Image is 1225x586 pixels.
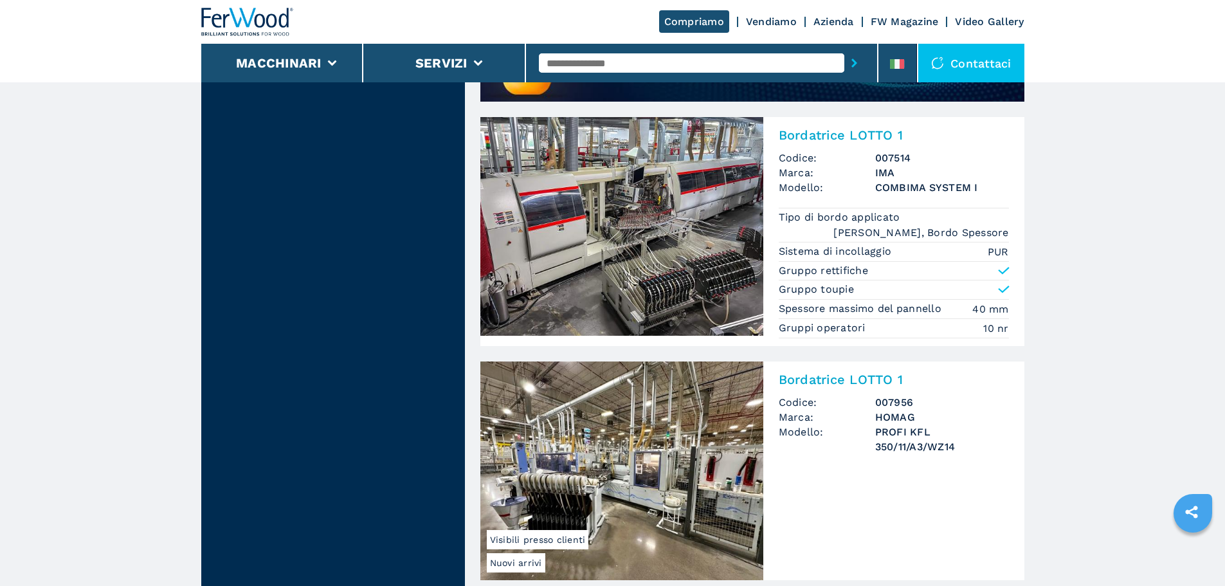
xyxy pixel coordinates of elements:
[813,15,854,28] a: Azienda
[487,530,589,549] span: Visibili presso clienti
[779,165,875,180] span: Marca:
[201,8,294,36] img: Ferwood
[1170,528,1215,576] iframe: Chat
[236,55,322,71] button: Macchinari
[875,180,1009,195] h3: COMBIMA SYSTEM I
[844,48,864,78] button: submit-button
[779,425,875,454] span: Modello:
[487,553,545,572] span: Nuovi arrivi
[875,410,1009,425] h3: HOMAG
[972,302,1008,316] em: 40 mm
[1175,496,1208,528] a: sharethis
[779,302,945,316] p: Spessore massimo del pannello
[779,321,869,335] p: Gruppi operatori
[779,372,1009,387] h2: Bordatrice LOTTO 1
[955,15,1024,28] a: Video Gallery
[931,57,944,69] img: Contattaci
[659,10,729,33] a: Compriamo
[480,362,1024,580] a: Bordatrice LOTTO 1 HOMAG PROFI KFL 350/11/A3/WZ14Nuovi arriviVisibili presso clientiBordatrice LO...
[779,210,903,224] p: Tipo di bordo applicato
[480,117,763,336] img: Bordatrice LOTTO 1 IMA COMBIMA SYSTEM I
[779,180,875,195] span: Modello:
[875,165,1009,180] h3: IMA
[779,282,854,297] p: Gruppo toupie
[988,244,1009,259] em: PUR
[875,425,1009,454] h3: PROFI KFL 350/11/A3/WZ14
[480,117,1024,345] a: Bordatrice LOTTO 1 IMA COMBIMA SYSTEM IBordatrice LOTTO 1Codice:007514Marca:IMAModello:COMBIMA SY...
[875,151,1009,165] h3: 007514
[871,15,939,28] a: FW Magazine
[779,244,895,259] p: Sistema di incollaggio
[746,15,797,28] a: Vendiamo
[779,395,875,410] span: Codice:
[480,362,763,580] img: Bordatrice LOTTO 1 HOMAG PROFI KFL 350/11/A3/WZ14
[875,395,1009,410] h3: 007956
[779,264,868,278] p: Gruppo rettifiche
[918,44,1024,82] div: Contattaci
[779,410,875,425] span: Marca:
[833,225,1008,240] em: [PERSON_NAME], Bordo Spessore
[779,151,875,165] span: Codice:
[779,127,1009,143] h2: Bordatrice LOTTO 1
[983,321,1008,336] em: 10 nr
[415,55,467,71] button: Servizi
